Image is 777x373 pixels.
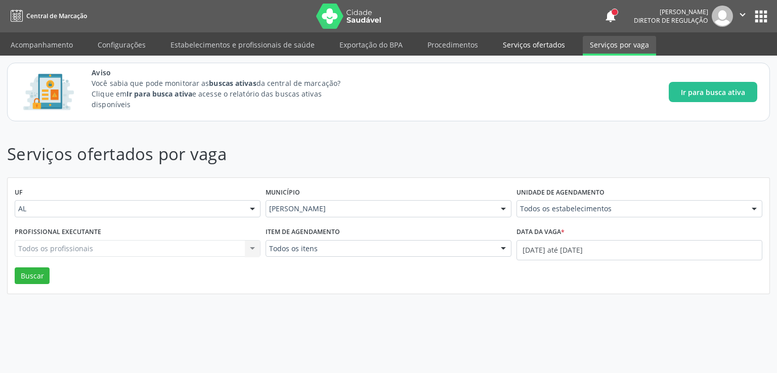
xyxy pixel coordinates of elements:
[269,244,491,254] span: Todos os itens
[516,224,565,240] label: Data da vaga
[209,78,256,88] strong: buscas ativas
[7,142,541,167] p: Serviços ofertados por vaga
[92,78,359,110] p: Você sabia que pode monitorar as da central de marcação? Clique em e acesse o relatório das busca...
[733,6,752,27] button: 
[634,8,708,16] div: [PERSON_NAME]
[332,36,410,54] a: Exportação do BPA
[583,36,656,56] a: Serviços por vaga
[266,224,340,240] label: Item de agendamento
[126,89,192,99] strong: Ir para busca ativa
[4,36,80,54] a: Acompanhamento
[634,16,708,25] span: Diretor de regulação
[737,9,748,20] i: 
[15,267,50,285] button: Buscar
[91,36,153,54] a: Configurações
[269,204,491,214] span: [PERSON_NAME]
[516,185,605,201] label: Unidade de agendamento
[15,185,23,201] label: UF
[520,204,742,214] span: Todos os estabelecimentos
[20,69,77,115] img: Imagem de CalloutCard
[420,36,485,54] a: Procedimentos
[603,9,618,23] button: notifications
[15,224,101,240] label: Profissional executante
[669,82,757,102] button: Ir para busca ativa
[681,87,745,98] span: Ir para busca ativa
[26,12,87,20] span: Central de Marcação
[516,240,762,260] input: Selecione um intervalo
[7,8,87,24] a: Central de Marcação
[496,36,572,54] a: Serviços ofertados
[752,8,770,25] button: apps
[18,204,240,214] span: AL
[266,185,300,201] label: Município
[92,67,359,78] span: Aviso
[163,36,322,54] a: Estabelecimentos e profissionais de saúde
[712,6,733,27] img: img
